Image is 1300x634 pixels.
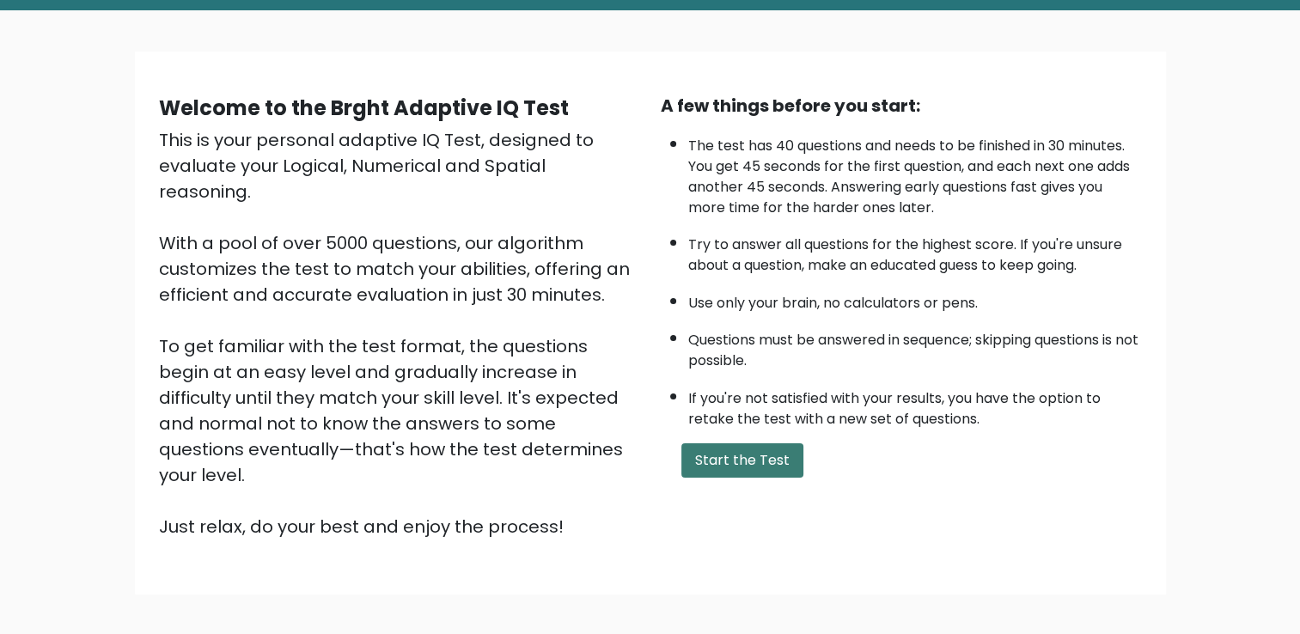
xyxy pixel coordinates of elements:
[681,443,803,478] button: Start the Test
[688,127,1142,218] li: The test has 40 questions and needs to be finished in 30 minutes. You get 45 seconds for the firs...
[688,321,1142,371] li: Questions must be answered in sequence; skipping questions is not possible.
[688,380,1142,430] li: If you're not satisfied with your results, you have the option to retake the test with a new set ...
[688,226,1142,276] li: Try to answer all questions for the highest score. If you're unsure about a question, make an edu...
[159,94,569,122] b: Welcome to the Brght Adaptive IQ Test
[688,284,1142,314] li: Use only your brain, no calculators or pens.
[159,127,640,540] div: This is your personal adaptive IQ Test, designed to evaluate your Logical, Numerical and Spatial ...
[661,93,1142,119] div: A few things before you start:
